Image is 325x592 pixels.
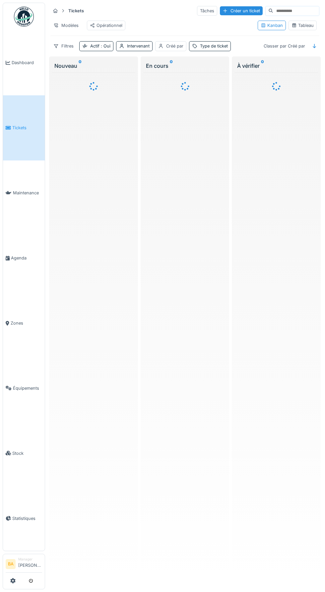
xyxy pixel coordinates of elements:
li: BA [6,559,16,569]
span: Stock [12,450,42,456]
div: Créé par [166,43,183,49]
a: Statistiques [3,486,45,551]
a: Tickets [3,95,45,160]
div: Filtres [50,41,77,51]
span: Tickets [12,125,42,131]
div: Créer un ticket [220,6,263,15]
sup: 0 [261,62,264,70]
div: Nouveau [54,62,133,70]
div: Classer par Créé par [261,41,308,51]
div: Type de ticket [200,43,228,49]
div: En cours [146,62,224,70]
div: Manager [18,557,42,562]
a: Zones [3,291,45,356]
div: Intervenant [127,43,150,49]
a: BA Manager[PERSON_NAME] [6,557,42,573]
div: Tableau [292,22,314,29]
a: Stock [3,421,45,486]
span: Zones [11,320,42,326]
a: Équipements [3,356,45,421]
div: Modèles [50,21,82,30]
div: À vérifier [237,62,315,70]
span: Maintenance [13,190,42,196]
span: Agenda [11,255,42,261]
sup: 0 [170,62,173,70]
a: Maintenance [3,160,45,226]
a: Agenda [3,226,45,291]
div: Opérationnel [90,22,122,29]
div: Actif [90,43,110,49]
a: Dashboard [3,30,45,95]
span: Dashboard [12,59,42,66]
span: Équipements [13,385,42,391]
img: Badge_color-CXgf-gQk.svg [14,7,34,27]
div: Kanban [261,22,283,29]
strong: Tickets [66,8,87,14]
div: Tâches [197,6,217,16]
span: : Oui [99,44,110,49]
sup: 0 [79,62,82,70]
span: Statistiques [12,515,42,522]
li: [PERSON_NAME] [18,557,42,571]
